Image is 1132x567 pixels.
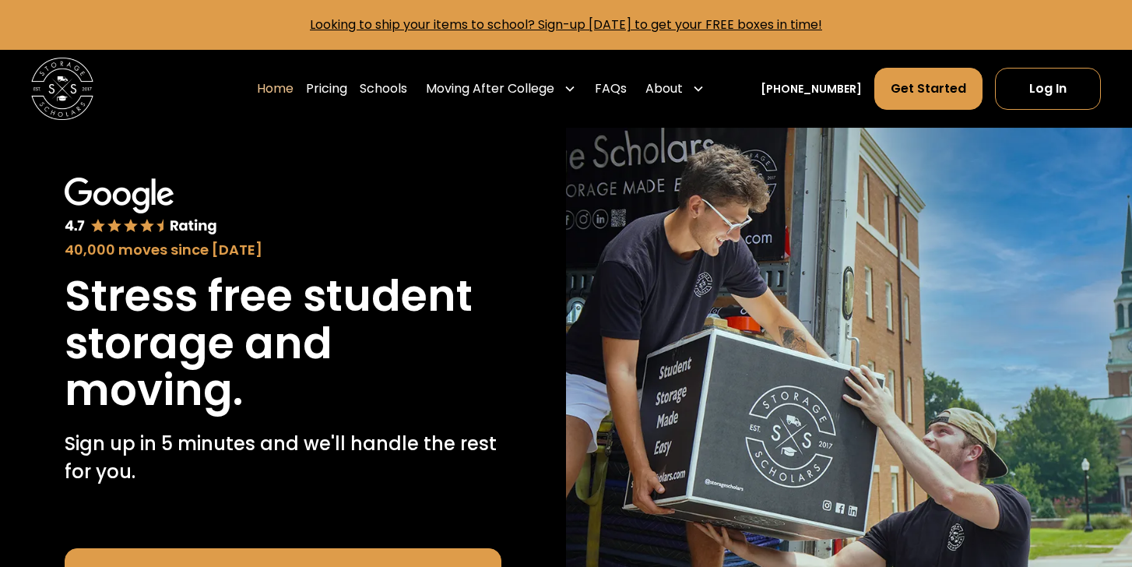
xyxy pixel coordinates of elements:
div: Moving After College [420,67,582,111]
a: Schools [360,67,407,111]
a: Home [257,67,294,111]
div: About [639,67,711,111]
div: Moving After College [426,79,554,98]
p: Sign up in 5 minutes and we'll handle the rest for you. [65,430,501,486]
a: Get Started [874,68,983,110]
a: Log In [995,68,1101,110]
div: 40,000 moves since [DATE] [65,239,501,260]
div: About [645,79,683,98]
a: [PHONE_NUMBER] [761,81,862,97]
a: Pricing [306,67,347,111]
h1: Stress free student storage and moving. [65,273,501,414]
a: Looking to ship your items to school? Sign-up [DATE] to get your FREE boxes in time! [310,16,822,33]
a: FAQs [595,67,627,111]
img: Google 4.7 star rating [65,178,217,236]
img: Storage Scholars main logo [31,58,93,120]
